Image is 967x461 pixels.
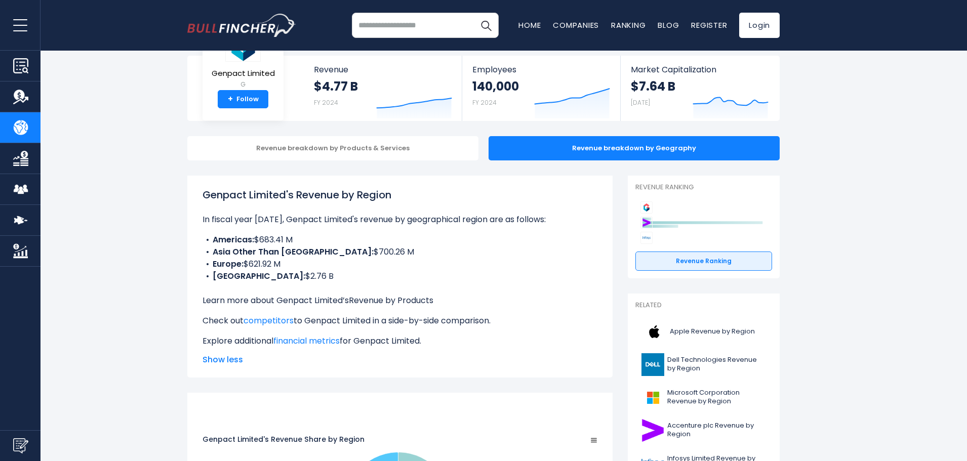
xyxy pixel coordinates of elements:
[211,27,275,91] a: Genpact Limited G
[658,20,679,30] a: Blog
[203,234,597,246] li: $683.41 M
[667,356,766,373] span: Dell Technologies Revenue by Region
[349,295,433,306] a: Revenue by Products
[518,20,541,30] a: Home
[203,315,597,327] p: Check out to Genpact Limited in a side-by-side comparison.
[203,434,365,444] tspan: Genpact Limited's Revenue Share by Region
[213,270,305,282] b: [GEOGRAPHIC_DATA]:
[489,136,780,160] div: Revenue breakdown by Geography
[212,80,275,89] small: G
[472,98,497,107] small: FY 2024
[641,419,664,442] img: ACN logo
[473,13,499,38] button: Search
[667,389,766,406] span: Microsoft Corporation Revenue by Region
[314,78,358,94] strong: $4.77 B
[212,69,275,78] span: Genpact Limited
[621,56,779,121] a: Market Capitalization $7.64 B [DATE]
[218,90,268,108] a: +Follow
[631,65,769,74] span: Market Capitalization
[611,20,646,30] a: Ranking
[203,246,597,258] li: $700.26 M
[462,56,620,121] a: Employees 140,000 FY 2024
[314,65,452,74] span: Revenue
[631,78,675,94] strong: $7.64 B
[635,416,772,444] a: Accenture plc Revenue by Region
[273,335,340,347] a: financial metrics
[203,354,597,366] span: Show less
[641,320,667,343] img: AAPL logo
[635,183,772,192] p: Revenue Ranking
[631,98,650,107] small: [DATE]
[203,214,597,226] p: In fiscal year [DATE], Genpact Limited's revenue by geographical region are as follows:
[667,422,766,439] span: Accenture plc Revenue by Region
[203,270,597,282] li: $2.76 B
[691,20,727,30] a: Register
[635,252,772,271] a: Revenue Ranking
[203,335,597,347] p: Explore additional for Genpact Limited.
[641,386,664,409] img: MSFT logo
[187,136,478,160] div: Revenue breakdown by Products & Services
[187,14,296,37] img: bullfincher logo
[635,318,772,346] a: Apple Revenue by Region
[187,14,296,37] a: Go to homepage
[553,20,599,30] a: Companies
[304,56,462,121] a: Revenue $4.77 B FY 2024
[203,187,597,202] h1: Genpact Limited's Revenue by Region
[635,301,772,310] p: Related
[228,95,233,104] strong: +
[203,295,597,307] p: Learn more about Genpact Limited’s
[314,98,338,107] small: FY 2024
[640,232,653,244] img: Infosys Limited competitors logo
[213,258,244,270] b: Europe:
[670,327,755,336] span: Apple Revenue by Region
[472,78,519,94] strong: 140,000
[640,201,653,214] img: Genpact Limited competitors logo
[213,246,374,258] b: Asia Other Than [GEOGRAPHIC_DATA]:
[635,351,772,379] a: Dell Technologies Revenue by Region
[641,353,664,376] img: DELL logo
[203,258,597,270] li: $621.92 M
[213,234,254,245] b: Americas:
[472,65,610,74] span: Employees
[244,315,294,326] a: competitors
[739,13,780,38] a: Login
[635,384,772,411] a: Microsoft Corporation Revenue by Region
[640,217,653,229] img: Accenture plc competitors logo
